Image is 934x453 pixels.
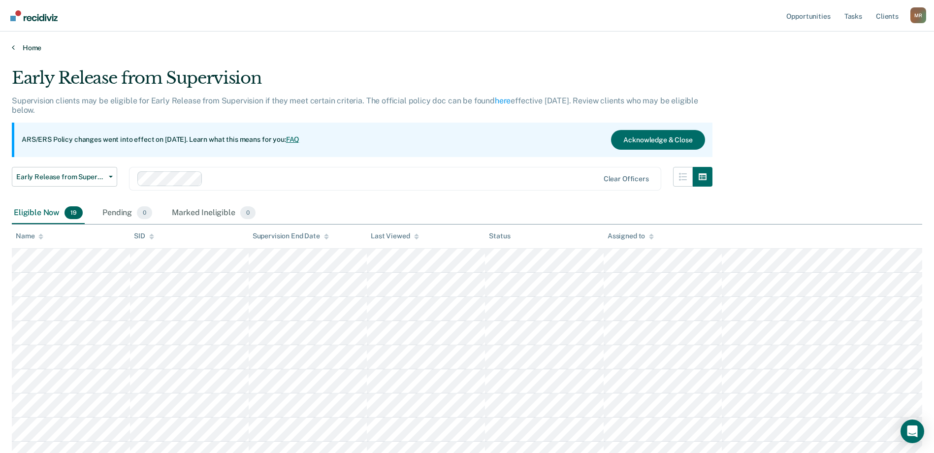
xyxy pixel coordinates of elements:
button: Profile dropdown button [910,7,926,23]
img: Recidiviz [10,10,58,21]
span: Early Release from Supervision [16,173,105,181]
a: here [495,96,511,105]
div: Early Release from Supervision [12,68,712,96]
div: Open Intercom Messenger [901,420,924,443]
div: Pending0 [100,202,154,224]
div: Supervision End Date [253,232,329,240]
div: Last Viewed [371,232,419,240]
div: Status [489,232,510,240]
a: Home [12,43,922,52]
div: Assigned to [608,232,654,240]
button: Acknowledge & Close [611,130,705,150]
button: Early Release from Supervision [12,167,117,187]
div: Clear officers [604,175,649,183]
div: Name [16,232,43,240]
div: Eligible Now19 [12,202,85,224]
span: 0 [240,206,256,219]
div: SID [134,232,154,240]
div: M R [910,7,926,23]
span: 19 [64,206,83,219]
a: FAQ [286,135,300,143]
div: Marked Ineligible0 [170,202,258,224]
p: Supervision clients may be eligible for Early Release from Supervision if they meet certain crite... [12,96,698,115]
span: 0 [137,206,152,219]
p: ARS/ERS Policy changes went into effect on [DATE]. Learn what this means for you: [22,135,299,145]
